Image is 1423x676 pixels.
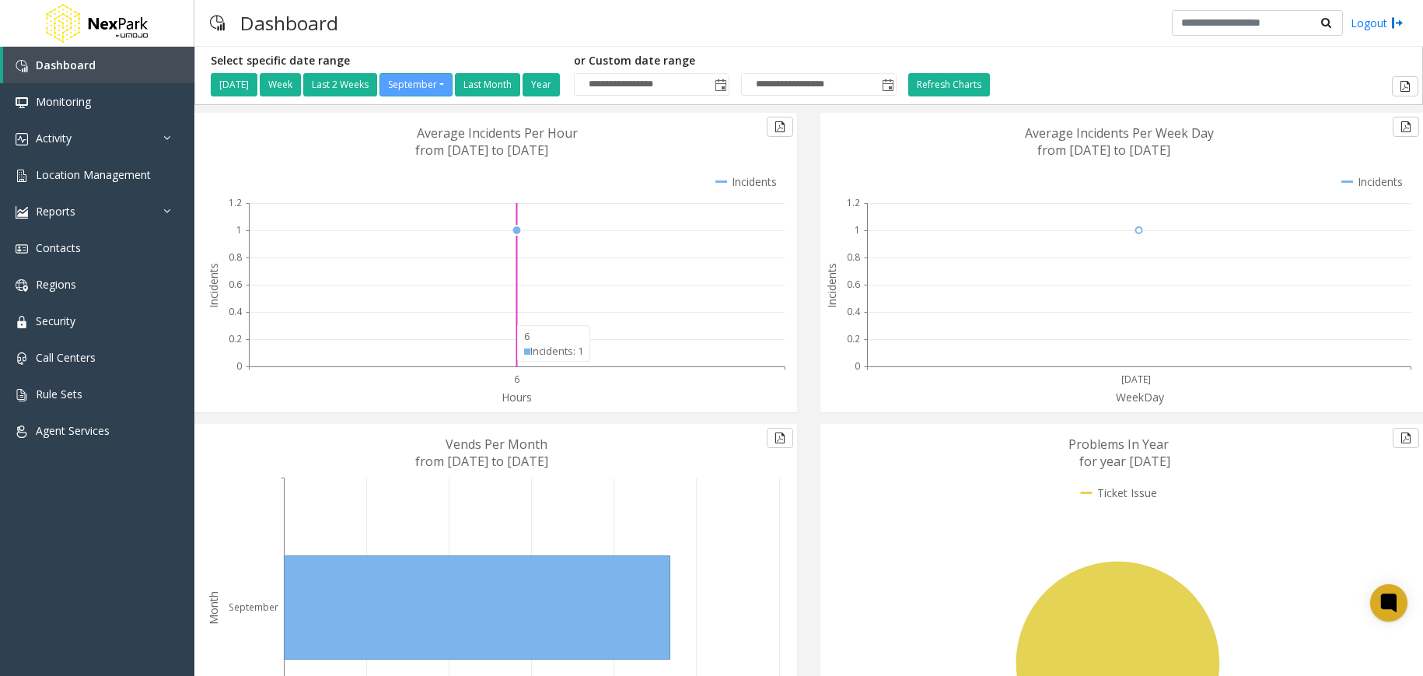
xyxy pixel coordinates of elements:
text: 0.6 [229,278,242,291]
text: Problems In Year [1068,436,1169,453]
text: Hours [502,390,532,405]
img: 'icon' [16,206,28,219]
span: Activity [36,131,72,145]
span: Toggle popup [711,74,729,96]
text: 0 [236,359,242,373]
img: pageIcon [210,4,225,42]
a: Logout [1351,15,1404,31]
text: 1.2 [229,196,242,209]
a: Dashboard [3,47,194,83]
text: 0.6 [847,278,860,291]
text: 0.2 [847,332,860,345]
img: 'icon' [16,316,28,328]
button: Export to pdf [1392,76,1418,96]
div: 6 [524,329,583,344]
img: 'icon' [16,426,28,438]
text: from [DATE] to [DATE] [415,142,548,159]
img: 'icon' [16,60,28,72]
text: 6 [514,373,519,386]
span: Call Centers [36,350,96,365]
button: Last Month [455,73,520,96]
button: Year [523,73,560,96]
button: Export to pdf [767,117,793,137]
span: Regions [36,277,76,292]
span: Location Management [36,167,151,182]
div: Incidents: 1 [524,344,583,359]
text: September [229,601,278,614]
text: Incidents [824,263,839,308]
button: September [379,73,453,96]
img: 'icon' [16,170,28,182]
text: Average Incidents Per Week Day [1025,124,1214,142]
img: 'icon' [16,279,28,292]
text: from [DATE] to [DATE] [415,453,548,470]
text: WeekDay [1116,390,1165,405]
text: Vends Per Month [446,436,547,453]
text: 0.2 [229,332,242,345]
text: 0.8 [229,250,242,264]
span: Dashboard [36,58,96,72]
button: [DATE] [211,73,257,96]
button: Export to pdf [1393,428,1419,448]
text: Average Incidents Per Hour [417,124,578,142]
span: Reports [36,204,75,219]
text: 0 [855,359,860,373]
span: Toggle popup [879,74,896,96]
text: Month [206,591,221,625]
h5: Select specific date range [211,54,562,68]
button: Export to pdf [767,428,793,448]
text: 1 [855,223,860,236]
img: 'icon' [16,96,28,109]
span: Agent Services [36,423,110,438]
text: 1.2 [847,196,860,209]
button: Week [260,73,301,96]
text: 0.4 [229,305,243,318]
button: Export to pdf [1393,117,1419,137]
img: 'icon' [16,352,28,365]
span: Contacts [36,240,81,255]
text: [DATE] [1121,373,1151,386]
img: 'icon' [16,389,28,401]
text: 0.8 [847,250,860,264]
text: Incidents [206,263,221,308]
button: Refresh Charts [908,73,990,96]
text: from [DATE] to [DATE] [1037,142,1170,159]
text: 1 [236,223,242,236]
text: 0.4 [847,305,861,318]
img: 'icon' [16,243,28,255]
button: Last 2 Weeks [303,73,377,96]
h5: or Custom date range [574,54,897,68]
span: Rule Sets [36,387,82,401]
img: logout [1391,15,1404,31]
img: 'icon' [16,133,28,145]
span: Security [36,313,75,328]
span: Monitoring [36,94,91,109]
text: for year [DATE] [1079,453,1170,470]
h3: Dashboard [233,4,346,42]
